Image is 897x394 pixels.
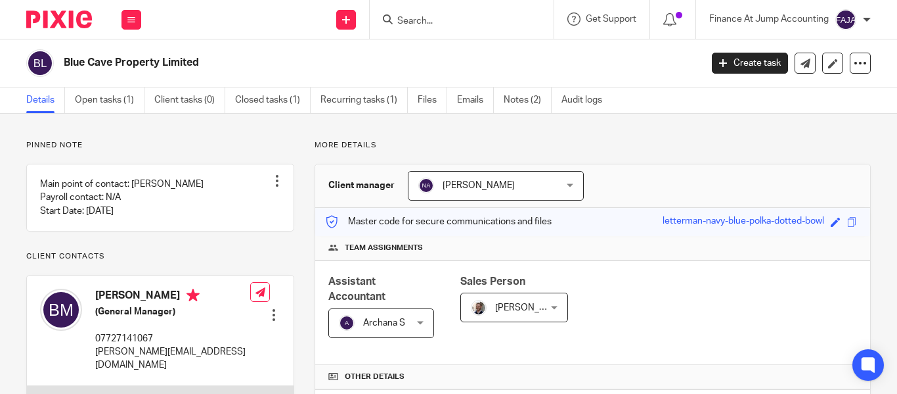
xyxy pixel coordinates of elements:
[26,251,294,262] p: Client contacts
[457,87,494,113] a: Emails
[418,178,434,193] img: svg%3E
[443,181,515,190] span: [PERSON_NAME]
[26,140,294,151] p: Pinned note
[709,12,829,26] p: Finance At Jump Accounting
[95,332,250,345] p: 07727141067
[315,140,871,151] p: More details
[26,49,54,77] img: svg%3E
[418,87,447,113] a: Files
[586,14,636,24] span: Get Support
[26,87,65,113] a: Details
[26,11,92,28] img: Pixie
[95,305,250,318] h5: (General Manager)
[835,9,856,30] img: svg%3E
[186,289,200,302] i: Primary
[339,315,355,331] img: svg%3E
[40,289,82,331] img: svg%3E
[504,87,552,113] a: Notes (2)
[95,289,250,305] h4: [PERSON_NAME]
[663,214,824,230] div: letterman-navy-blue-polka-dotted-bowl
[328,179,395,192] h3: Client manager
[320,87,408,113] a: Recurring tasks (1)
[471,300,487,316] img: Matt%20Circle.png
[561,87,612,113] a: Audit logs
[345,243,423,253] span: Team assignments
[235,87,311,113] a: Closed tasks (1)
[75,87,144,113] a: Open tasks (1)
[363,318,405,328] span: Archana S
[325,215,552,228] p: Master code for secure communications and files
[328,276,385,302] span: Assistant Accountant
[495,303,567,312] span: [PERSON_NAME]
[345,372,405,382] span: Other details
[95,345,250,372] p: [PERSON_NAME][EMAIL_ADDRESS][DOMAIN_NAME]
[396,16,514,28] input: Search
[460,276,525,287] span: Sales Person
[712,53,788,74] a: Create task
[64,56,567,70] h2: Blue Cave Property Limited
[154,87,225,113] a: Client tasks (0)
